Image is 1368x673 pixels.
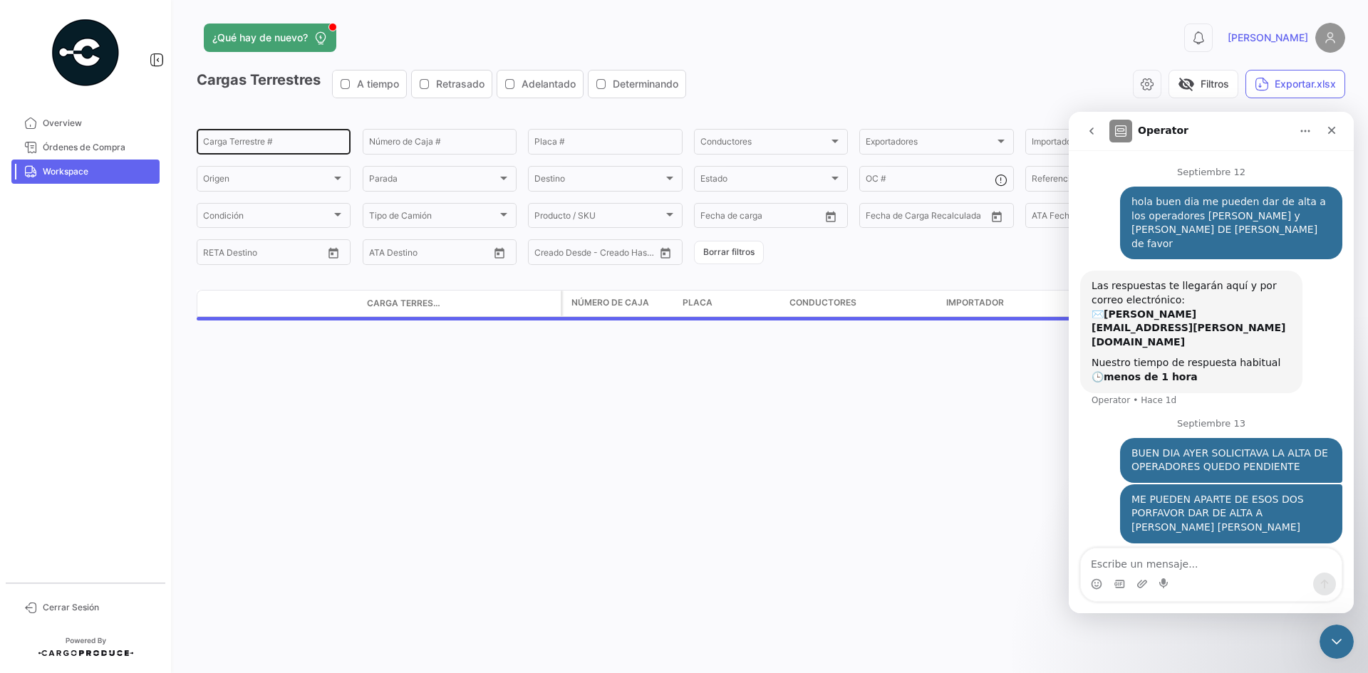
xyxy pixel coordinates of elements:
datatable-header-cell: Delay Status [447,298,561,309]
span: Tipo de Camión [369,213,497,223]
button: Open calendar [655,242,676,264]
datatable-header-cell: Conductores [784,291,940,316]
span: Órdenes de Compra [43,141,154,154]
span: Condición [203,213,331,223]
button: A tiempo [333,71,406,98]
a: Workspace [11,160,160,184]
img: powered-by.png [50,17,121,88]
h3: Cargas Terrestres [197,70,690,98]
img: placeholder-user.png [1315,23,1345,53]
span: visibility_off [1178,75,1195,93]
datatable-header-cell: Estado [226,298,361,309]
span: Workspace [43,165,154,178]
span: Determinando [613,77,678,91]
span: Carga Terrestre # [367,297,441,310]
input: ATA Desde [369,249,413,259]
input: ATA Desde [1032,213,1075,223]
datatable-header-cell: Carga Terrestre # [361,291,447,315]
span: [PERSON_NAME] [1228,31,1308,45]
span: Exportadores [866,139,994,149]
button: Open calendar [323,242,344,264]
button: visibility_offFiltros [1168,70,1238,98]
input: Hasta [239,249,296,259]
button: ¿Qué hay de nuevo? [204,24,336,52]
span: Conductores [789,296,856,309]
a: Órdenes de Compra [11,135,160,160]
input: Creado Desde [534,249,587,259]
span: Importador [946,296,1004,309]
button: Exportar.xlsx [1245,70,1345,98]
button: Retrasado [412,71,492,98]
input: Desde [866,213,891,223]
button: Determinando [589,71,685,98]
button: Open calendar [820,206,841,227]
span: Producto / SKU [534,213,663,223]
span: Número de Caja [571,296,649,309]
span: Conductores [700,139,829,149]
a: Overview [11,111,160,135]
span: A tiempo [357,77,399,91]
input: Creado Hasta [597,249,654,259]
input: Desde [700,213,726,223]
input: Hasta [736,213,793,223]
span: Estado [700,176,829,186]
span: Adelantado [522,77,576,91]
datatable-header-cell: Número de Caja [563,291,677,316]
datatable-header-cell: Placa [677,291,784,316]
datatable-header-cell: Importador [940,291,1069,316]
button: Open calendar [986,206,1007,227]
span: Overview [43,117,154,130]
span: Parada [369,176,497,186]
input: Desde [203,249,229,259]
input: ATA Hasta [423,249,480,259]
span: Cerrar Sesión [43,601,154,614]
input: Hasta [901,213,958,223]
span: Origen [203,176,331,186]
iframe: Intercom live chat [1069,112,1354,613]
span: ¿Qué hay de nuevo? [212,31,308,45]
span: Destino [534,176,663,186]
span: Retrasado [436,77,484,91]
span: Placa [683,296,712,309]
button: Borrar filtros [694,241,764,264]
iframe: Intercom live chat [1320,625,1354,659]
span: Importadores [1032,139,1160,149]
button: Open calendar [489,242,510,264]
button: Adelantado [497,71,583,98]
